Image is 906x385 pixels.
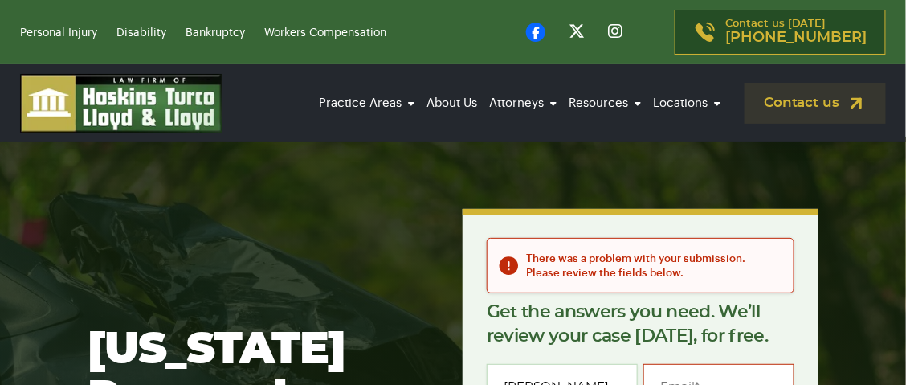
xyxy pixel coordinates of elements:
a: Contact us [DATE][PHONE_NUMBER] [675,10,886,55]
a: Bankruptcy [186,27,245,39]
a: Practice Areas [315,81,418,125]
a: Personal Injury [20,27,97,39]
a: Workers Compensation [264,27,386,39]
a: About Us [422,81,481,125]
a: Resources [565,81,645,125]
a: Contact us [745,83,886,124]
h2: There was a problem with your submission. Please review the fields below. [526,252,781,280]
a: Disability [116,27,166,39]
a: Locations [649,81,724,125]
a: Attorneys [485,81,561,125]
p: Get the answers you need. We’ll review your case [DATE], for free. [487,300,794,348]
p: Contact us [DATE] [725,18,867,46]
img: logo [20,74,222,133]
span: [PHONE_NUMBER] [725,30,867,46]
